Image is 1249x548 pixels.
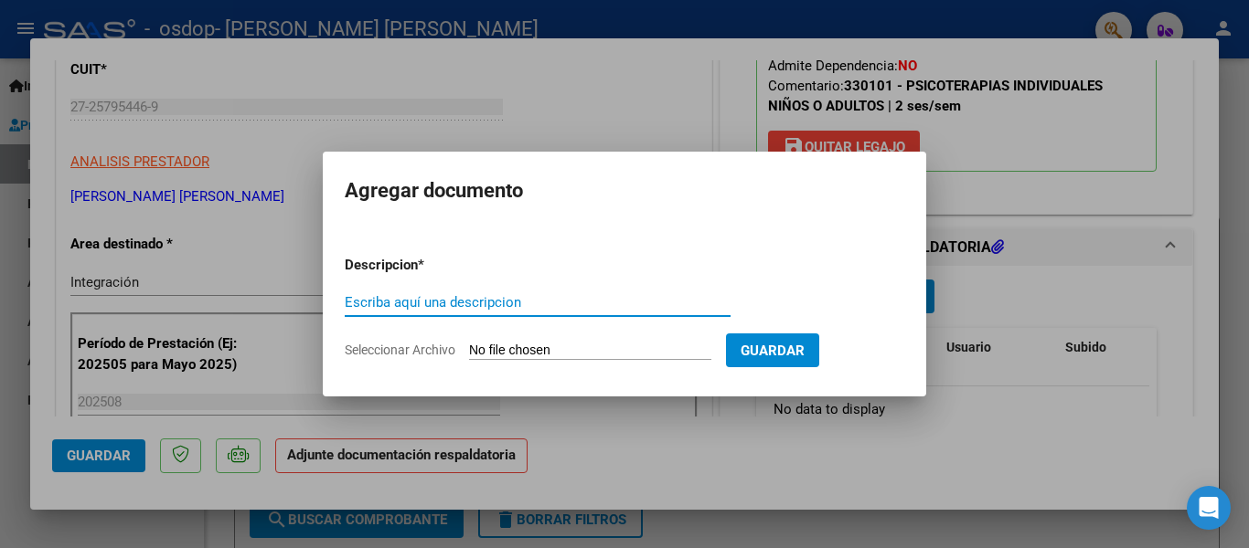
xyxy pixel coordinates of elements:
span: Seleccionar Archivo [345,342,455,357]
h2: Agregar documento [345,174,904,208]
div: Open Intercom Messenger [1187,486,1231,530]
p: Descripcion [345,255,513,276]
span: Guardar [741,342,805,359]
button: Guardar [726,333,819,367]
